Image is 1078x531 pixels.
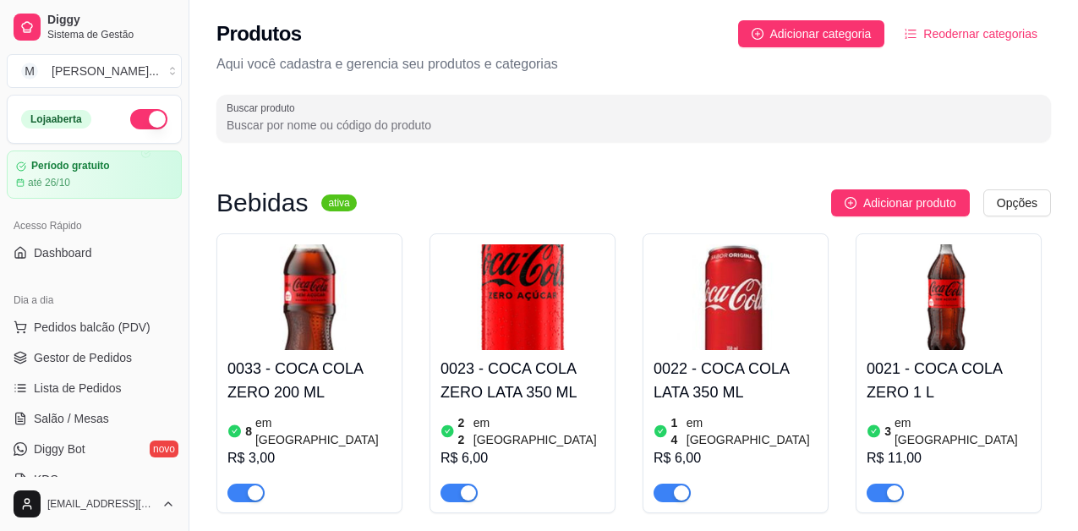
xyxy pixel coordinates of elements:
button: Adicionar categoria [738,20,885,47]
button: Alterar Status [130,109,167,129]
button: Pedidos balcão (PDV) [7,314,182,341]
p: Aqui você cadastra e gerencia seu produtos e categorias [216,54,1051,74]
span: Diggy Bot [34,441,85,457]
span: Salão / Mesas [34,410,109,427]
span: KDS [34,471,58,488]
img: product-image [867,244,1031,350]
span: Dashboard [34,244,92,261]
button: Adicionar produto [831,189,970,216]
span: Gestor de Pedidos [34,349,132,366]
a: DiggySistema de Gestão [7,7,182,47]
span: plus-circle [752,28,763,40]
a: Diggy Botnovo [7,435,182,463]
button: [EMAIL_ADDRESS][DOMAIN_NAME] [7,484,182,524]
img: product-image [227,244,391,350]
div: R$ 11,00 [867,448,1031,468]
div: R$ 6,00 [654,448,818,468]
article: até 26/10 [28,176,70,189]
span: Adicionar produto [863,194,956,212]
article: em [GEOGRAPHIC_DATA] [255,414,391,448]
article: 14 [671,414,683,448]
div: Acesso Rápido [7,212,182,239]
article: 8 [245,423,252,440]
button: Reodernar categorias [891,20,1051,47]
span: Lista de Pedidos [34,380,122,397]
span: plus-circle [845,197,856,209]
a: Lista de Pedidos [7,375,182,402]
span: Adicionar categoria [770,25,872,43]
span: [EMAIL_ADDRESS][DOMAIN_NAME] [47,497,155,511]
article: Período gratuito [31,160,110,172]
a: Salão / Mesas [7,405,182,432]
img: product-image [654,244,818,350]
a: KDS [7,466,182,493]
h4: 0022 - COCA COLA LATA 350 ML [654,357,818,404]
article: em [GEOGRAPHIC_DATA] [473,414,605,448]
article: 22 [458,414,470,448]
div: R$ 6,00 [441,448,605,468]
div: Dia a dia [7,287,182,314]
div: R$ 3,00 [227,448,391,468]
article: 3 [884,423,891,440]
a: Período gratuitoaté 26/10 [7,151,182,199]
button: Select a team [7,54,182,88]
sup: ativa [321,194,356,211]
span: Opções [997,194,1037,212]
div: [PERSON_NAME] ... [52,63,159,79]
button: Opções [983,189,1051,216]
a: Gestor de Pedidos [7,344,182,371]
span: ordered-list [905,28,917,40]
h2: Produtos [216,20,302,47]
img: product-image [441,244,605,350]
label: Buscar produto [227,101,301,115]
span: M [21,63,38,79]
a: Dashboard [7,239,182,266]
span: Diggy [47,13,175,28]
div: Loja aberta [21,110,91,129]
h4: 0021 - COCA COLA ZERO 1 L [867,357,1031,404]
span: Pedidos balcão (PDV) [34,319,150,336]
span: Reodernar categorias [923,25,1037,43]
h4: 0023 - COCA COLA ZERO LATA 350 ML [441,357,605,404]
h3: Bebidas [216,193,308,213]
article: em [GEOGRAPHIC_DATA] [687,414,818,448]
input: Buscar produto [227,117,1041,134]
span: Sistema de Gestão [47,28,175,41]
article: em [GEOGRAPHIC_DATA] [895,414,1031,448]
h4: 0033 - COCA COLA ZERO 200 ML [227,357,391,404]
